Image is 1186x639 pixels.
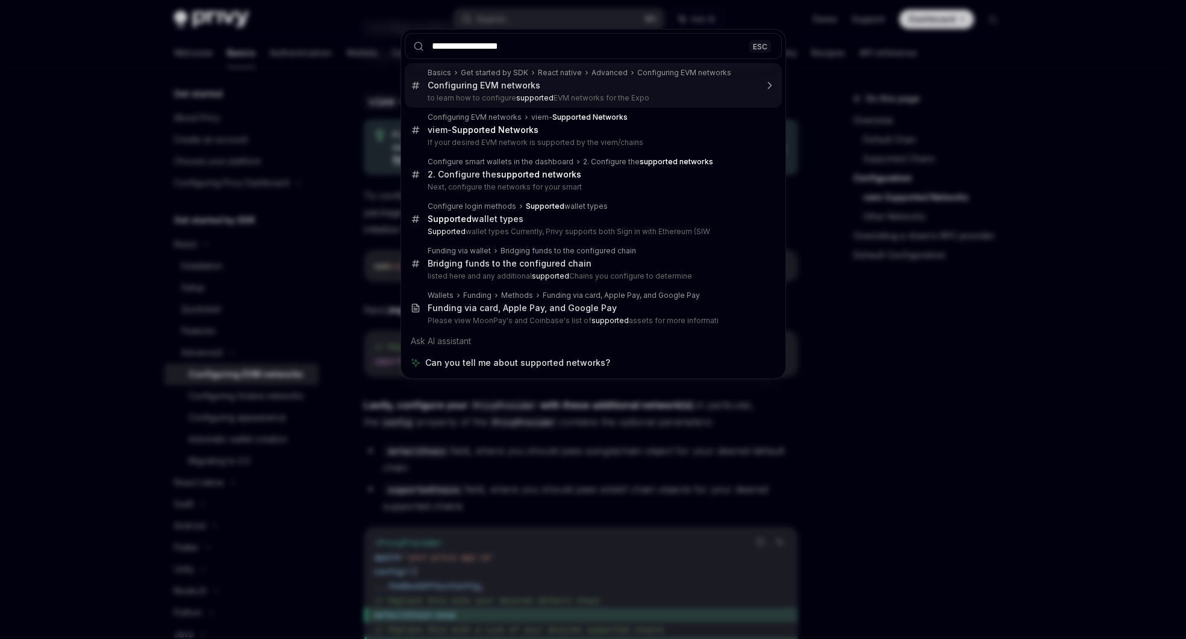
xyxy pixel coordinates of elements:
[428,169,581,180] div: 2. Configure the
[428,246,491,256] div: Funding via wallet
[428,271,757,281] p: listed here and any additional Chains you configure to determine
[428,303,617,313] div: Funding via card, Apple Pay, and Google Pay
[425,357,610,369] span: Can you tell me about supported networks?
[591,68,628,78] div: Advanced
[428,258,591,269] div: Bridging funds to the configured chain
[532,271,569,280] b: supported
[496,169,581,179] b: supported networks
[463,291,492,300] div: Funding
[428,182,757,192] p: Next, configure the networks for your smart
[428,113,522,122] div: Configuring EVM networks
[543,291,700,300] div: Funding via card, Apple Pay, and Google Pay
[461,68,528,78] div: Get started by SDK
[501,246,636,256] div: Bridging funds to the configured chain
[428,80,540,91] div: Configuring EVM networks
[428,93,757,103] p: to learn how to configure EVM networks for the Expo
[749,40,771,52] div: ESC
[552,113,628,122] b: Supported Networks
[583,157,713,167] div: 2. Configure the
[640,157,713,166] b: supported networks
[428,227,757,236] p: wallet types Currently, Privy supports both Sign in with Ethereum (SIW
[428,157,573,167] div: Configure smart wallets in the dashboard
[501,291,533,300] div: Methods
[428,291,454,300] div: Wallets
[637,68,731,78] div: Configuring EVM networks
[428,125,538,135] div: viem-
[526,202,564,211] b: Supported
[516,93,554,102] b: supported
[428,227,466,236] b: Supported
[428,214,472,224] b: Supported
[428,68,451,78] div: Basics
[428,316,757,326] p: Please view MoonPay's and Coinbase's list of assets for more informati
[591,316,629,325] b: supported
[452,125,538,135] b: Supported Networks
[538,68,582,78] div: React native
[428,214,523,224] div: wallet types
[428,202,516,211] div: Configure login methods
[526,202,608,211] div: wallet types
[428,138,757,147] p: If your desired EVM network is supported by the viem/chains
[531,113,628,122] div: viem-
[405,330,782,352] div: Ask AI assistant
